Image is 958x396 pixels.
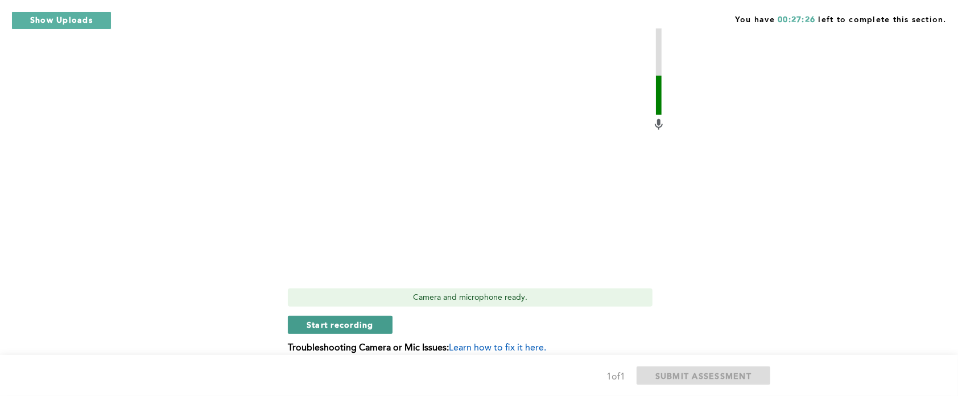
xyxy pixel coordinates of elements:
button: Start recording [288,316,393,334]
div: Camera and microphone ready. [288,288,653,307]
button: SUBMIT ASSESSMENT [637,366,770,385]
span: 00:27:26 [778,16,815,24]
span: You have left to complete this section. [735,11,947,26]
div: 1 of 1 [606,369,625,385]
span: Learn how to fix it here. [449,344,546,353]
span: SUBMIT ASSESSMENT [655,370,751,381]
span: Start recording [307,319,374,330]
button: Show Uploads [11,11,112,30]
b: Troubleshooting Camera or Mic Issues: [288,344,449,353]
